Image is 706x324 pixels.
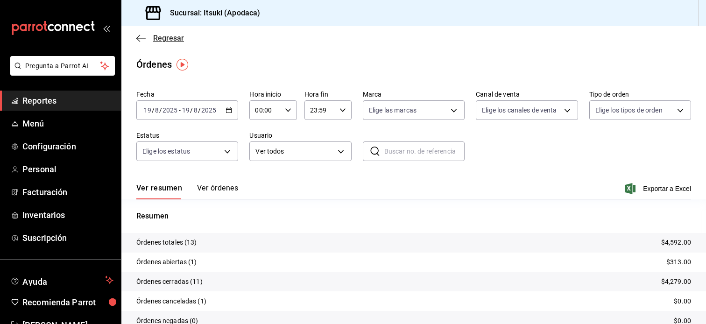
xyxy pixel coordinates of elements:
input: Buscar no. de referencia [384,142,465,161]
font: Exportar a Excel [643,185,691,192]
button: Pregunta a Parrot AI [10,56,115,76]
input: -- [143,106,152,114]
p: Órdenes totales (13) [136,238,197,247]
span: / [198,106,201,114]
label: Hora fin [304,91,352,98]
button: open_drawer_menu [103,24,110,32]
span: Ver todos [255,147,334,156]
font: Configuración [22,141,76,151]
p: Órdenes canceladas (1) [136,296,206,306]
font: Personal [22,164,56,174]
span: / [159,106,162,114]
p: Órdenes abiertas (1) [136,257,197,267]
font: Facturación [22,187,67,197]
font: Ver resumen [136,183,182,193]
img: Marcador de información sobre herramientas [176,59,188,70]
label: Fecha [136,91,238,98]
input: ---- [201,106,217,114]
button: Exportar a Excel [627,183,691,194]
label: Estatus [136,132,238,139]
p: $0.00 [674,296,691,306]
p: Resumen [136,211,691,222]
label: Marca [363,91,465,98]
span: Regresar [153,34,184,42]
p: $313.00 [666,257,691,267]
font: Suscripción [22,233,67,243]
button: Ver órdenes [197,183,238,199]
input: -- [182,106,190,114]
h3: Sucursal: Itsuki (Apodaca) [162,7,260,19]
label: Canal de venta [476,91,578,98]
span: - [179,106,181,114]
a: Pregunta a Parrot AI [7,68,115,77]
input: -- [155,106,159,114]
span: Pregunta a Parrot AI [25,61,100,71]
span: Elige los estatus [142,147,190,156]
div: Órdenes [136,57,172,71]
div: Pestañas de navegación [136,183,238,199]
span: / [190,106,193,114]
font: Reportes [22,96,56,106]
label: Hora inicio [249,91,297,98]
span: Elige los tipos de orden [595,106,663,115]
span: / [152,106,155,114]
font: Menú [22,119,44,128]
font: Inventarios [22,210,65,220]
p: $4,279.00 [661,277,691,287]
button: Regresar [136,34,184,42]
span: Elige las marcas [369,106,417,115]
label: Usuario [249,132,351,139]
span: Elige los canales de venta [482,106,557,115]
input: ---- [162,106,178,114]
p: $4,592.00 [661,238,691,247]
span: Ayuda [22,275,101,286]
label: Tipo de orden [589,91,691,98]
font: Recomienda Parrot [22,297,96,307]
p: Órdenes cerradas (11) [136,277,203,287]
input: -- [193,106,198,114]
